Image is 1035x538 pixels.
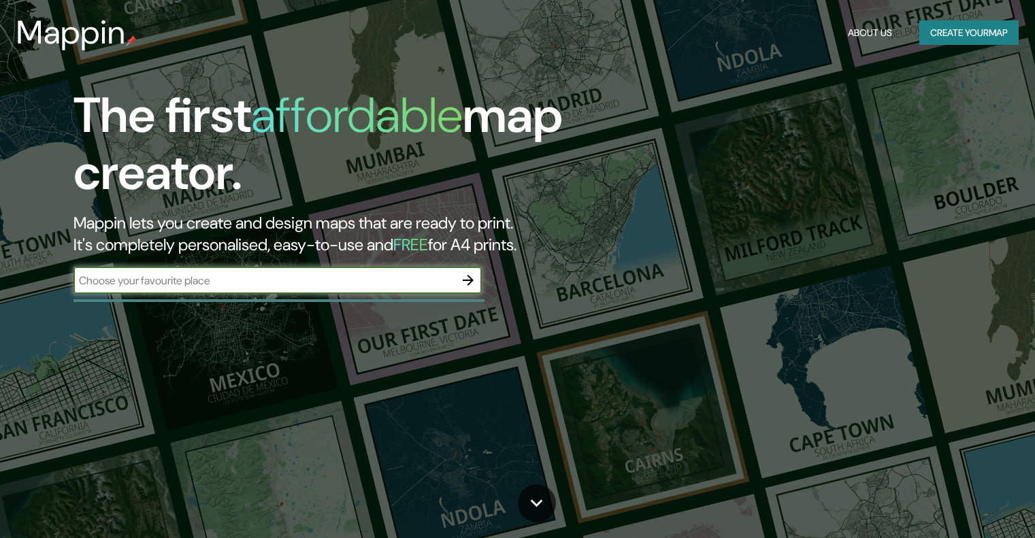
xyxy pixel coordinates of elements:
h5: FREE [393,234,428,255]
button: About Us [842,20,898,46]
h1: The first map creator. [73,87,591,212]
h3: Mappin [16,14,126,52]
img: mappin-pin [126,35,137,46]
button: Create yourmap [919,20,1019,46]
input: Choose your favourite place [73,273,455,288]
h2: Mappin lets you create and design maps that are ready to print. It's completely personalised, eas... [73,212,591,256]
h1: affordable [251,84,463,147]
